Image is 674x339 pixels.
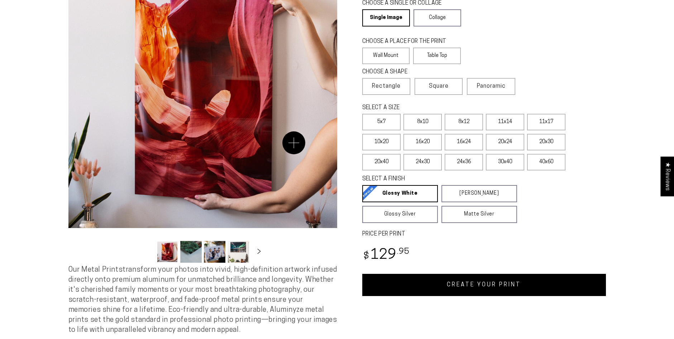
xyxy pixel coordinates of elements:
button: Slide left [139,244,154,260]
span: Our Metal Prints transform your photos into vivid, high-definition artwork infused directly onto ... [68,266,337,334]
label: 30x40 [486,154,524,170]
span: $ [363,252,369,261]
a: Collage [414,9,461,26]
label: 11x17 [527,114,565,130]
label: 8x10 [403,114,442,130]
button: Load image 4 in gallery view [228,241,249,263]
span: Rectangle [372,82,401,91]
label: 16x24 [445,134,483,150]
label: 8x12 [445,114,483,130]
legend: CHOOSE A SHAPE [362,68,455,76]
label: 24x36 [445,154,483,170]
a: [PERSON_NAME] [441,185,517,202]
label: 20x24 [486,134,524,150]
bdi: 129 [362,248,410,262]
span: Panoramic [477,83,506,89]
button: Load image 2 in gallery view [180,241,202,263]
label: Wall Mount [362,48,410,64]
label: 24x30 [403,154,442,170]
label: 20x30 [527,134,565,150]
label: 10x20 [362,134,401,150]
a: Glossy Silver [362,206,438,223]
a: Glossy White [362,185,438,202]
label: Table Top [413,48,461,64]
a: Matte Silver [441,206,517,223]
sup: .95 [397,248,410,256]
div: Click to open Judge.me floating reviews tab [660,156,674,196]
label: 20x40 [362,154,401,170]
a: Single Image [362,9,410,26]
button: Slide right [251,244,267,260]
button: Load image 1 in gallery view [157,241,178,263]
label: 5x7 [362,114,401,130]
legend: SELECT A SIZE [362,104,506,112]
a: CREATE YOUR PRINT [362,274,606,296]
label: PRICE PER PRINT [362,230,606,238]
legend: CHOOSE A PLACE FOR THE PRINT [362,38,454,46]
button: Load image 3 in gallery view [204,241,225,263]
label: 16x20 [403,134,442,150]
legend: SELECT A FINISH [362,175,500,183]
label: 11x14 [486,114,524,130]
label: 40x60 [527,154,565,170]
span: Square [429,82,449,91]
